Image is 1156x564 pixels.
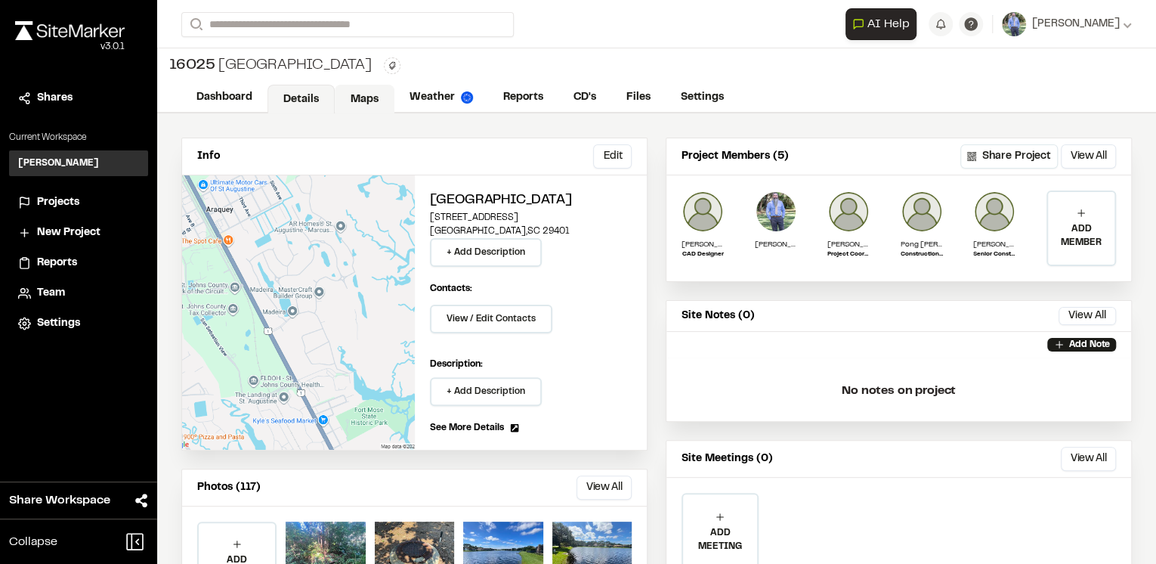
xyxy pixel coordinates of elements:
[1068,338,1110,352] p: Add Note
[755,239,797,250] p: [PERSON_NAME]
[9,533,57,551] span: Collapse
[1002,12,1132,36] button: [PERSON_NAME]
[169,54,215,77] span: 16025
[1048,222,1115,249] p: ADD MEMBER
[430,421,504,435] span: See More Details
[867,15,910,33] span: AI Help
[576,476,632,500] button: View All
[611,83,666,112] a: Files
[197,479,261,496] p: Photos (117)
[394,83,488,112] a: Weather
[960,144,1058,169] button: Share Project
[1059,307,1116,325] button: View All
[827,191,870,233] img: Jennifer Quinto
[15,21,125,40] img: rebrand.png
[37,90,73,107] span: Shares
[37,194,79,211] span: Projects
[9,131,148,144] p: Current Workspace
[181,12,209,37] button: Search
[384,57,400,74] button: Edit Tags
[845,8,916,40] button: Open AI Assistant
[973,191,1015,233] img: Mike Silverstein
[973,239,1015,250] p: [PERSON_NAME]
[37,315,80,332] span: Settings
[37,285,65,302] span: Team
[18,225,139,241] a: New Project
[18,285,139,302] a: Team
[430,191,632,211] h2: [GEOGRAPHIC_DATA]
[683,526,757,553] p: ADD MEETING
[901,250,943,259] p: Construction Inspector
[430,377,542,406] button: + Add Description
[845,8,923,40] div: Open AI Assistant
[682,239,724,250] p: [PERSON_NAME]
[430,225,632,238] p: [GEOGRAPHIC_DATA] , SC 29401
[430,211,632,225] p: [STREET_ADDRESS]
[1032,16,1120,33] span: [PERSON_NAME]
[18,315,139,332] a: Settings
[973,250,1015,259] p: Senior Construction Inspector
[678,367,1119,415] p: No notes on project
[461,91,473,104] img: precipai.png
[558,83,611,112] a: CD's
[682,191,724,233] img: Michael Williams
[593,144,632,169] button: Edit
[335,85,394,113] a: Maps
[15,40,125,54] div: Oh geez...please don't...
[901,239,943,250] p: Pong [PERSON_NAME]
[9,491,110,510] span: Share Workspace
[181,83,267,112] a: Dashboard
[682,250,724,259] p: CAD Designer
[682,308,755,324] p: Site Notes (0)
[1061,144,1116,169] button: View All
[430,282,472,296] p: Contacts:
[18,156,99,170] h3: [PERSON_NAME]
[827,250,870,259] p: Project Coordinator
[488,83,558,112] a: Reports
[1061,447,1116,471] button: View All
[827,239,870,250] p: [PERSON_NAME]
[430,305,552,333] button: View / Edit Contacts
[37,225,100,241] span: New Project
[1002,12,1026,36] img: User
[430,358,632,371] p: Description:
[682,148,789,165] p: Project Members (5)
[901,191,943,233] img: Pong Lanh
[18,255,139,271] a: Reports
[37,255,77,271] span: Reports
[18,194,139,211] a: Projects
[197,148,220,165] p: Info
[682,451,773,467] p: Site Meetings (0)
[430,238,542,267] button: + Add Description
[169,54,372,77] div: [GEOGRAPHIC_DATA]
[666,83,739,112] a: Settings
[18,90,139,107] a: Shares
[267,85,335,113] a: Details
[755,191,797,233] img: Branden J Marcinell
